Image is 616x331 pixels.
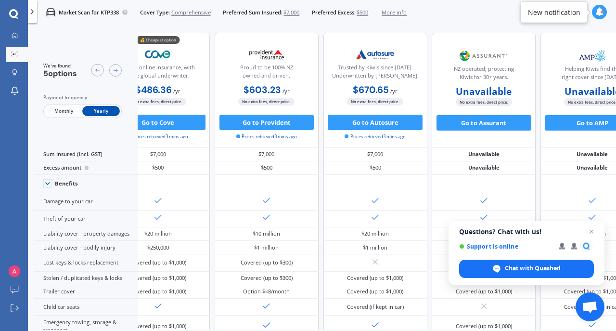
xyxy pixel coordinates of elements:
[215,147,319,161] div: $7,000
[34,241,138,254] div: Liability cover - bodily injury
[347,274,403,282] div: Covered (up to $1,000)
[55,180,78,187] div: Benefits
[111,115,205,130] button: Go to Cove
[130,322,186,330] div: Covered (up to $1,000)
[130,288,186,295] div: Covered (up to $1,000)
[147,244,169,252] div: $250,000
[459,243,552,250] span: Support is online
[241,274,293,282] div: Covered (up to $300)
[34,161,138,175] div: Excess amount
[323,147,427,161] div: $7,000
[241,45,292,64] img: Provident.png
[130,98,186,105] span: No extra fees, direct price.
[328,115,423,130] button: Go to Autosure
[9,265,20,277] img: ACg8ocLtFNOoZYqBNgEY0hDvjT5KkozFqEQEeg7qMg7aJC3Qogj8RA=s96-c
[459,260,594,278] span: Chat with Quashed
[361,230,389,238] div: $20 million
[432,147,536,161] div: Unavailable
[576,292,604,321] a: Open chat
[135,84,172,96] b: $486.36
[363,244,387,252] div: $1 million
[215,161,319,175] div: $500
[345,133,405,140] span: Prices retrieved 3 mins ago
[34,211,138,227] div: Theft of your car
[106,147,210,161] div: $7,000
[456,322,512,330] div: Covered (up to $1,000)
[82,106,120,116] span: Yearly
[244,84,281,96] b: $603.23
[106,161,210,175] div: $500
[283,9,299,16] span: $7,000
[458,46,509,66] img: Assurant.png
[130,259,186,266] div: Covered (up to $1,000)
[219,115,314,130] button: Go to Provident
[34,193,138,210] div: Damage to your car
[221,64,312,83] div: Proud to be 100% NZ owned and driven.
[390,87,398,94] span: / yr
[140,9,170,16] span: Cover Type:
[133,45,184,64] img: Cove.webp
[34,285,138,299] div: Trailer cover
[34,299,138,316] div: Child car seats
[34,272,138,285] div: Stolen / duplicated keys & locks
[382,9,407,16] span: More info
[238,98,295,105] span: No extra fees, direct price.
[456,88,512,95] b: Unavailable
[347,303,404,311] div: Covered (if kept in car)
[347,98,403,105] span: No extra fees, direct price.
[438,65,529,84] div: NZ operated; protecting Kiwis for 30+ years.
[505,264,561,273] span: Chat with Quashed
[34,254,138,271] div: Lost keys & locks replacement
[347,288,403,295] div: Covered (up to $1,000)
[282,87,290,94] span: / yr
[130,274,186,282] div: Covered (up to $1,000)
[34,147,138,161] div: Sum insured (incl. GST)
[357,9,368,16] span: $500
[323,161,427,175] div: $500
[43,94,122,102] div: Payment frequency
[45,106,82,116] span: Monthly
[350,45,401,64] img: Autosure.webp
[241,259,293,266] div: Covered (up to $300)
[173,87,180,94] span: / yr
[113,64,203,83] div: Simple online insurance, with large global underwriter.
[144,230,172,238] div: $20 million
[312,9,356,16] span: Preferred Excess:
[34,227,138,241] div: Liability cover - property damages
[456,288,512,295] div: Covered (up to $1,000)
[223,9,282,16] span: Preferred Sum Insured:
[43,68,77,79] span: 5 options
[253,230,280,238] div: $10 million
[432,161,536,175] div: Unavailable
[459,228,594,236] span: Questions? Chat with us!
[128,133,188,140] span: Prices retrieved 3 mins ago
[254,244,279,252] div: $1 million
[46,8,55,17] img: car.f15378c7a67c060ca3f3.svg
[243,288,290,295] div: Option $<8/month
[330,64,420,83] div: Trusted by Kiwis since [DATE]. Underwritten by [PERSON_NAME].
[353,84,389,96] b: $670.65
[43,63,77,69] span: We've found
[171,9,211,16] span: Comprehensive
[136,36,180,44] div: 💰 Cheapest option
[236,133,297,140] span: Prices retrieved 3 mins ago
[436,115,531,131] button: Go to Assurant
[456,98,512,106] span: No extra fees, direct price.
[59,9,119,16] p: Market Scan for KTP338
[528,7,580,17] div: New notification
